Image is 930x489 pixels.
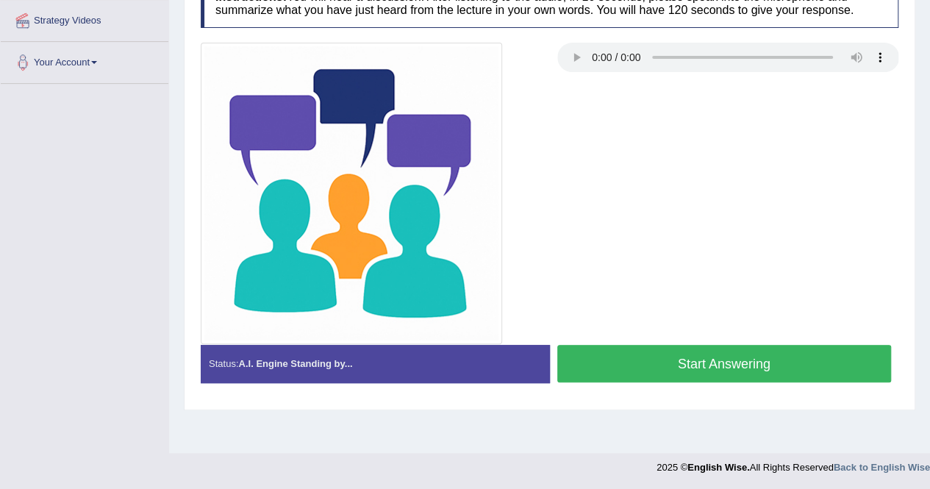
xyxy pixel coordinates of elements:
div: Status: [201,345,550,382]
button: Start Answering [557,345,892,382]
strong: English Wise. [687,462,749,473]
a: Your Account [1,42,168,79]
strong: A.I. Engine Standing by... [238,358,352,369]
a: Back to English Wise [834,462,930,473]
div: 2025 © All Rights Reserved [657,453,930,474]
